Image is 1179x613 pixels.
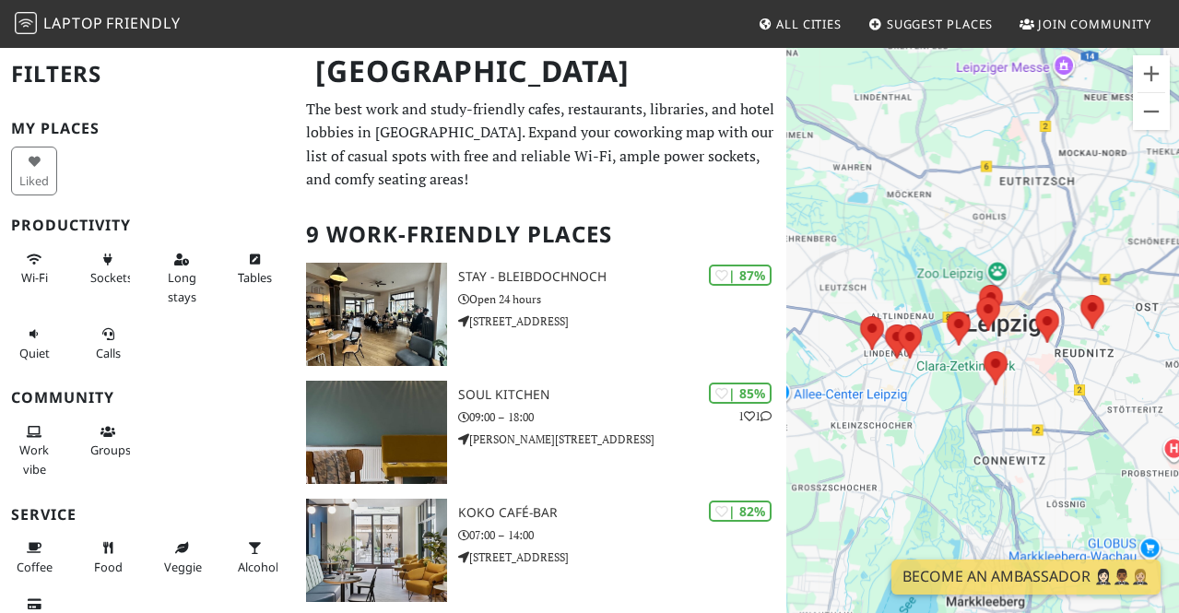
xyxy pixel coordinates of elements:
[96,345,121,361] span: Video/audio calls
[458,430,785,448] p: [PERSON_NAME][STREET_ADDRESS]
[306,499,448,602] img: koko café-bar
[21,269,48,286] span: Stable Wi-Fi
[306,381,448,484] img: soul kitchen
[458,408,785,426] p: 09:00 – 18:00
[1012,7,1159,41] a: Join Community
[295,499,786,602] a: koko café-bar | 82% koko café-bar 07:00 – 14:00 [STREET_ADDRESS]
[159,244,205,312] button: Long stays
[19,345,50,361] span: Quiet
[11,389,284,407] h3: Community
[238,559,278,575] span: Alcohol
[709,383,772,404] div: | 85%
[94,559,123,575] span: Food
[1133,93,1170,130] button: Zoom out
[709,501,772,522] div: | 82%
[306,98,775,192] p: The best work and study-friendly cafes, restaurants, libraries, and hotel lobbies in [GEOGRAPHIC_...
[295,381,786,484] a: soul kitchen | 85% 11 soul kitchen 09:00 – 18:00 [PERSON_NAME][STREET_ADDRESS]
[90,269,133,286] span: Power sockets
[164,559,202,575] span: Veggie
[295,263,786,366] a: STAY - bleibdochnoch | 87% STAY - bleibdochnoch Open 24 hours [STREET_ADDRESS]
[458,505,785,521] h3: koko café-bar
[458,387,785,403] h3: soul kitchen
[11,217,284,234] h3: Productivity
[85,244,131,293] button: Sockets
[738,407,772,425] p: 1 1
[238,269,272,286] span: Work-friendly tables
[85,319,131,368] button: Calls
[11,46,284,102] h2: Filters
[891,560,1161,595] a: Become an Ambassador 🤵🏻‍♀️🤵🏾‍♂️🤵🏼‍♀️
[709,265,772,286] div: | 87%
[861,7,1001,41] a: Suggest Places
[11,506,284,524] h3: Service
[90,442,131,458] span: Group tables
[43,13,103,33] span: Laptop
[85,533,131,582] button: Food
[11,319,57,368] button: Quiet
[19,442,49,477] span: People working
[458,312,785,330] p: [STREET_ADDRESS]
[11,417,57,484] button: Work vibe
[11,244,57,293] button: Wi-Fi
[776,16,842,32] span: All Cities
[15,8,181,41] a: LaptopFriendly LaptopFriendly
[750,7,849,41] a: All Cities
[85,417,131,466] button: Groups
[15,12,37,34] img: LaptopFriendly
[11,533,57,582] button: Coffee
[306,206,775,263] h2: 9 Work-Friendly Places
[1133,55,1170,92] button: Zoom in
[887,16,994,32] span: Suggest Places
[458,526,785,544] p: 07:00 – 14:00
[168,269,196,304] span: Long stays
[458,548,785,566] p: [STREET_ADDRESS]
[458,290,785,308] p: Open 24 hours
[301,46,783,97] h1: [GEOGRAPHIC_DATA]
[458,269,785,285] h3: STAY - bleibdochnoch
[1038,16,1151,32] span: Join Community
[17,559,53,575] span: Coffee
[306,263,448,366] img: STAY - bleibdochnoch
[232,533,278,582] button: Alcohol
[159,533,205,582] button: Veggie
[232,244,278,293] button: Tables
[106,13,180,33] span: Friendly
[11,120,284,137] h3: My Places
